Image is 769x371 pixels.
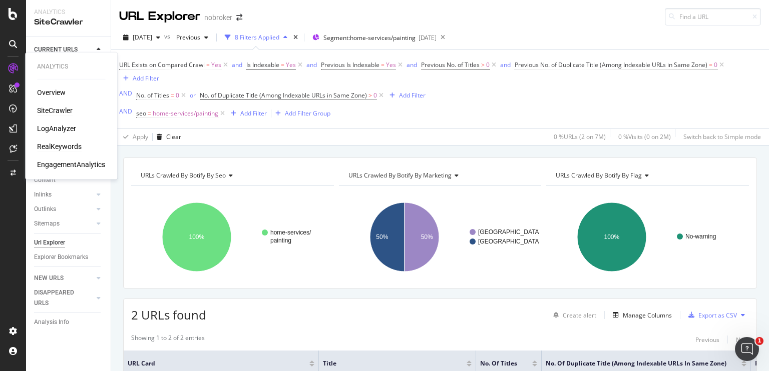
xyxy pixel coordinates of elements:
[139,167,325,183] h4: URLs Crawled By Botify By seo
[153,106,218,120] span: home-services/painting
[665,8,761,25] input: Find a URL
[381,60,384,69] span: =
[554,132,606,141] div: 0 % URLs ( 2 on 7M )
[148,109,151,117] span: =
[306,60,317,69] button: and
[206,60,210,69] span: =
[755,337,763,345] span: 1
[321,60,379,69] span: Previous Is Indexable
[685,233,716,240] text: No-warning
[37,62,105,71] div: Analytics
[171,91,174,99] span: =
[407,60,417,69] button: and
[37,87,66,97] a: Overview
[153,129,181,145] button: Clear
[481,60,485,69] span: >
[34,252,104,262] a: Explorer Bookmarks
[368,91,372,99] span: >
[34,189,94,200] a: Inlinks
[34,44,94,55] a: CURRENT URLS
[714,58,717,72] span: 0
[119,107,132,115] div: AND
[736,335,749,344] div: Next
[270,237,291,244] text: painting
[683,132,761,141] div: Switch back to Simple mode
[373,88,377,102] span: 0
[141,171,226,179] span: URLs Crawled By Botify By seo
[286,58,296,72] span: Yes
[34,218,60,229] div: Sitemaps
[221,29,291,45] button: 8 Filters Applied
[200,91,367,99] span: No. of Duplicate Title (Among Indexable URLs in Same Zone)
[291,32,300,42] div: times
[172,33,200,41] span: Previous
[119,72,159,84] button: Add Filter
[131,306,206,323] span: 2 URLs found
[546,193,746,280] svg: A chart.
[211,58,221,72] span: Yes
[308,29,437,45] button: Segment:home-services/painting[DATE]
[37,141,82,151] a: RealKeywords
[34,273,94,283] a: NEW URLS
[407,60,417,69] div: and
[172,29,212,45] button: Previous
[500,60,511,69] div: and
[500,60,511,69] button: and
[235,33,279,41] div: 8 Filters Applied
[176,88,179,102] span: 0
[232,60,242,69] button: and
[695,333,719,345] button: Previous
[128,359,307,368] span: URL Card
[386,58,396,72] span: Yes
[623,311,672,319] div: Manage Columns
[339,193,539,280] div: A chart.
[480,359,517,368] span: No. of Titles
[227,107,267,119] button: Add Filter
[37,159,105,169] a: EngagementAnalytics
[34,237,104,248] a: Url Explorer
[119,29,164,45] button: [DATE]
[119,8,200,25] div: URL Explorer
[119,89,132,97] div: AND
[421,233,433,240] text: 50%
[34,175,104,185] a: Content
[34,175,56,185] div: Content
[164,32,172,40] span: vs
[546,359,726,368] span: No. of Duplicate Title (Among Indexable URLs in Same Zone)
[323,359,452,368] span: Title
[232,60,242,69] div: and
[133,33,152,41] span: 2025 Sep. 1st
[285,109,330,117] div: Add Filter Group
[306,60,317,69] div: and
[136,91,169,99] span: No. of Titles
[133,132,148,141] div: Apply
[37,123,76,133] a: LogAnalyzer
[34,204,56,214] div: Outlinks
[346,167,533,183] h4: URLs Crawled By Botify By marketing
[486,58,490,72] span: 0
[563,311,596,319] div: Create alert
[190,90,196,100] button: or
[34,317,104,327] a: Analysis Info
[386,89,426,101] button: Add Filter
[709,60,712,69] span: =
[34,189,52,200] div: Inlinks
[736,333,749,345] button: Next
[735,337,759,361] iframe: Intercom live chat
[246,60,279,69] span: Is Indexable
[34,237,65,248] div: Url Explorer
[34,317,69,327] div: Analysis Info
[34,8,103,16] div: Analytics
[189,233,205,240] text: 100%
[281,60,284,69] span: =
[604,233,620,240] text: 100%
[34,273,64,283] div: NEW URLS
[695,335,719,344] div: Previous
[166,132,181,141] div: Clear
[478,238,541,245] text: [GEOGRAPHIC_DATA]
